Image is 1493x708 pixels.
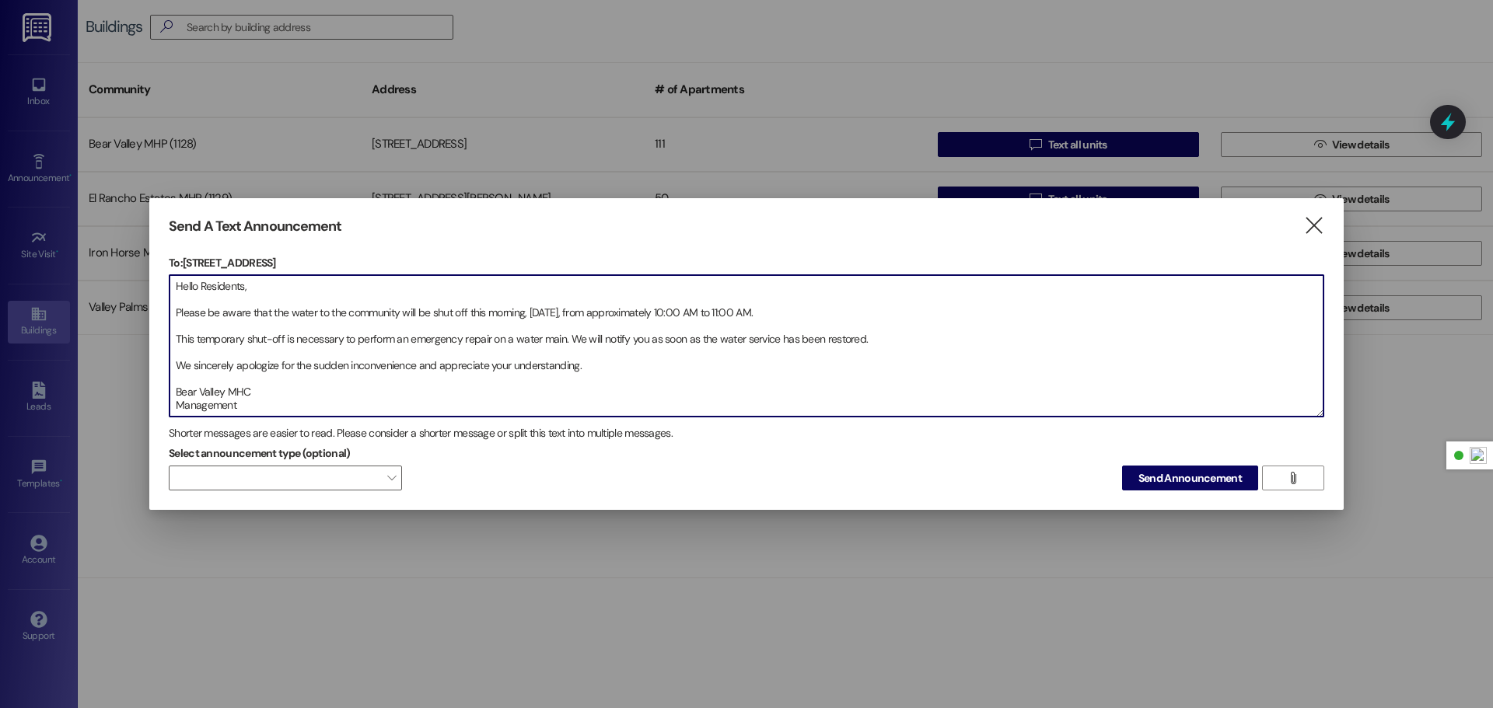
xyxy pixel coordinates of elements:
label: Select announcement type (optional) [169,441,351,466]
span: Send Announcement [1138,470,1242,487]
textarea: Hello Residents, Please be aware that the water to the community will be shut off this morning, [... [170,275,1323,417]
button: Send Announcement [1122,466,1258,490]
h3: Send A Text Announcement [169,218,341,235]
p: To: [STREET_ADDRESS] [169,255,1324,270]
div: Shorter messages are easier to read. Please consider a shorter message or split this text into mu... [169,425,1324,441]
div: Hello Residents, Please be aware that the water to the community will be shut off this morning, [... [169,274,1324,417]
i:  [1287,472,1299,484]
i:  [1303,218,1324,234]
